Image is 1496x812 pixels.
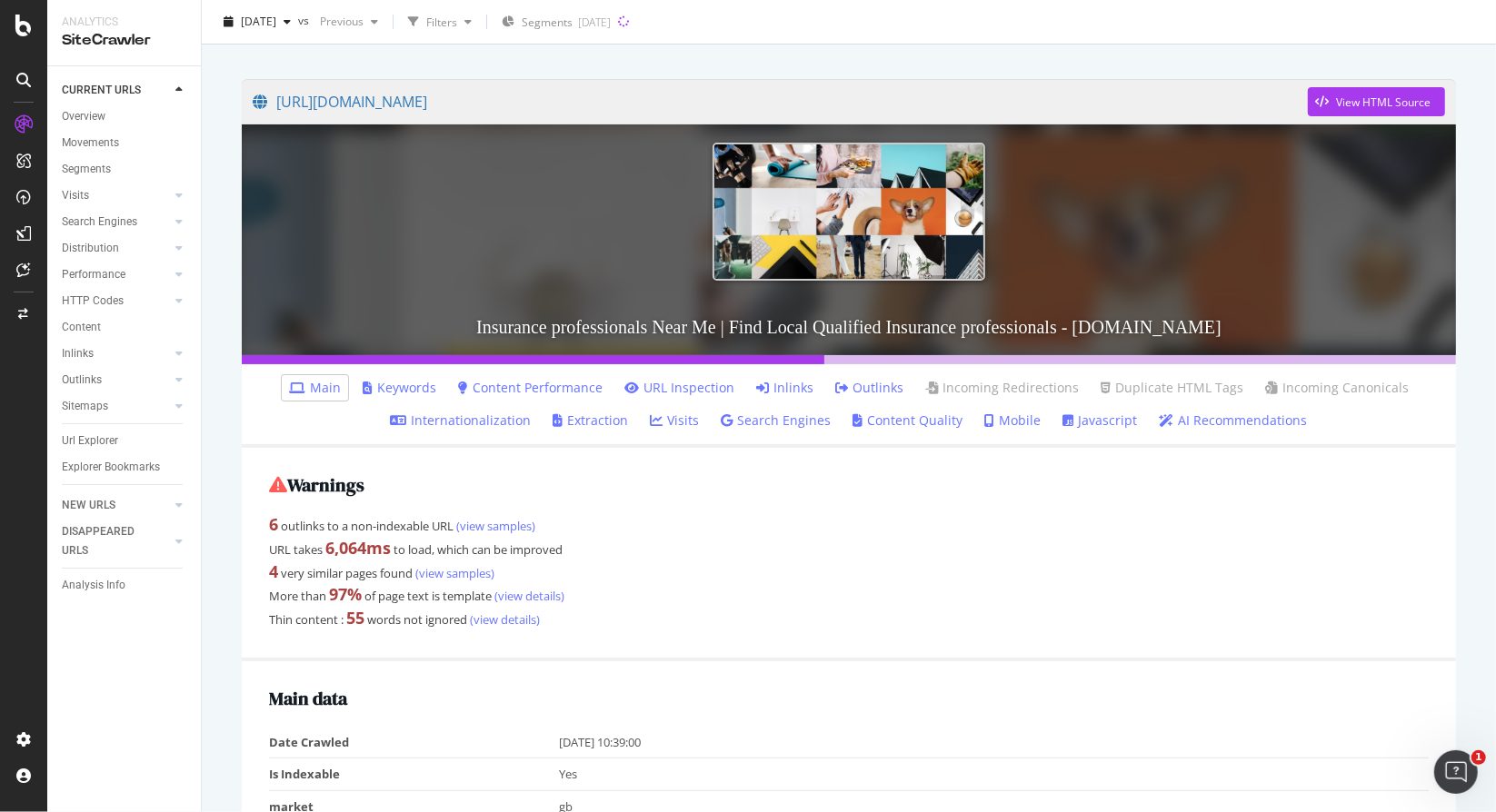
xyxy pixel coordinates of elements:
div: CURRENT URLS [62,81,141,100]
a: CURRENT URLS [62,81,170,100]
a: Outlinks [62,371,170,390]
a: Search Engines [722,411,832,430]
td: Is Indexable [269,758,559,791]
img: Insurance professionals Near Me | Find Local Qualified Insurance professionals - Bark.com [713,143,985,281]
a: Content Performance [458,379,603,397]
div: Url Explorer [62,431,118,451]
div: NEW URLS [62,496,115,515]
span: Previous [313,14,364,29]
div: Movements [62,134,119,153]
a: Keywords [363,379,436,397]
div: Inlinks [62,344,94,363]
strong: 6,064 ms [325,537,391,559]
a: Javascript [1063,411,1138,430]
div: very similar pages found [269,560,1429,584]
button: Previous [313,7,385,36]
div: Distribution [62,239,119,258]
div: Outlinks [62,371,102,390]
a: Extraction [554,411,629,430]
a: Url Explorer [62,431,188,451]
strong: 6 [269,513,278,535]
h2: Main data [269,688,1429,708]
div: Sitemaps [62,397,108,416]
div: SiteCrawler [62,30,186,51]
div: More than of page text is template [269,583,1429,607]
a: (view samples) [413,565,494,581]
a: Search Engines [62,213,170,232]
div: Filters [426,14,457,29]
h2: Warnings [269,475,1429,495]
button: Filters [401,7,479,36]
a: (view details) [467,611,540,628]
iframe: Intercom live chat [1434,750,1478,794]
div: Analysis Info [62,576,125,595]
a: URL Inspection [624,379,734,397]
div: URL takes to load, which can be improved [269,537,1429,560]
td: [DATE] 10:39:00 [559,727,1429,758]
strong: 4 [269,560,278,582]
a: Internationalization [391,411,532,430]
a: Movements [62,134,188,153]
a: Content [62,318,188,337]
td: Yes [559,758,1429,791]
strong: 55 [346,607,364,629]
a: Segments [62,160,188,179]
div: Content [62,318,101,337]
button: [DATE] [216,7,298,36]
a: Explorer Bookmarks [62,458,188,477]
a: AI Recommendations [1160,411,1308,430]
a: Content Quality [853,411,963,430]
a: Main [289,379,341,397]
strong: 97 % [329,583,362,605]
button: View HTML Source [1308,87,1445,116]
a: [URL][DOMAIN_NAME] [253,79,1308,124]
span: vs [298,12,313,27]
a: Sitemaps [62,397,170,416]
span: 1 [1471,750,1486,765]
a: Incoming Canonicals [1265,379,1409,397]
a: Distribution [62,239,170,258]
a: Inlinks [756,379,813,397]
a: Mobile [985,411,1042,430]
div: Explorer Bookmarks [62,458,160,477]
div: Segments [62,160,111,179]
a: Overview [62,107,188,126]
a: HTTP Codes [62,292,170,311]
div: outlinks to a non-indexable URL [269,513,1429,537]
a: Visits [651,411,700,430]
a: (view samples) [454,518,535,534]
button: Segments[DATE] [494,7,618,36]
a: (view details) [492,588,564,604]
div: DISAPPEARED URLS [62,522,154,560]
div: HTTP Codes [62,292,124,311]
h3: Insurance professionals Near Me | Find Local Qualified Insurance professionals - [DOMAIN_NAME] [242,299,1456,355]
td: Date Crawled [269,727,559,758]
div: Thin content : words not ignored [269,607,1429,630]
div: Visits [62,186,89,205]
div: View HTML Source [1336,94,1431,110]
div: Overview [62,107,105,126]
a: NEW URLS [62,496,170,515]
span: Segments [522,15,573,30]
div: Analytics [62,15,186,30]
a: DISAPPEARED URLS [62,522,170,560]
a: Duplicate HTML Tags [1101,379,1243,397]
a: Performance [62,265,170,284]
span: 2025 Oct. 2nd [241,14,276,29]
a: Incoming Redirections [925,379,1079,397]
div: [DATE] [578,15,611,30]
div: Performance [62,265,125,284]
a: Outlinks [835,379,903,397]
a: Analysis Info [62,576,188,595]
a: Visits [62,186,170,205]
div: Search Engines [62,213,137,232]
a: Inlinks [62,344,170,363]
